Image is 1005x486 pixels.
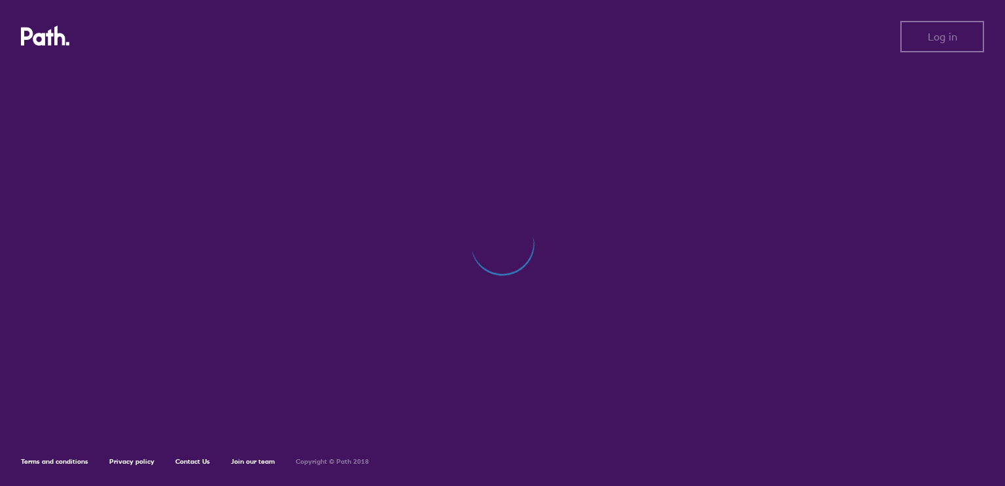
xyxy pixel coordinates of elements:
button: Log in [900,21,984,52]
a: Terms and conditions [21,457,88,466]
span: Log in [928,31,957,43]
a: Join our team [231,457,275,466]
a: Privacy policy [109,457,154,466]
a: Contact Us [175,457,210,466]
h6: Copyright © Path 2018 [296,458,369,466]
